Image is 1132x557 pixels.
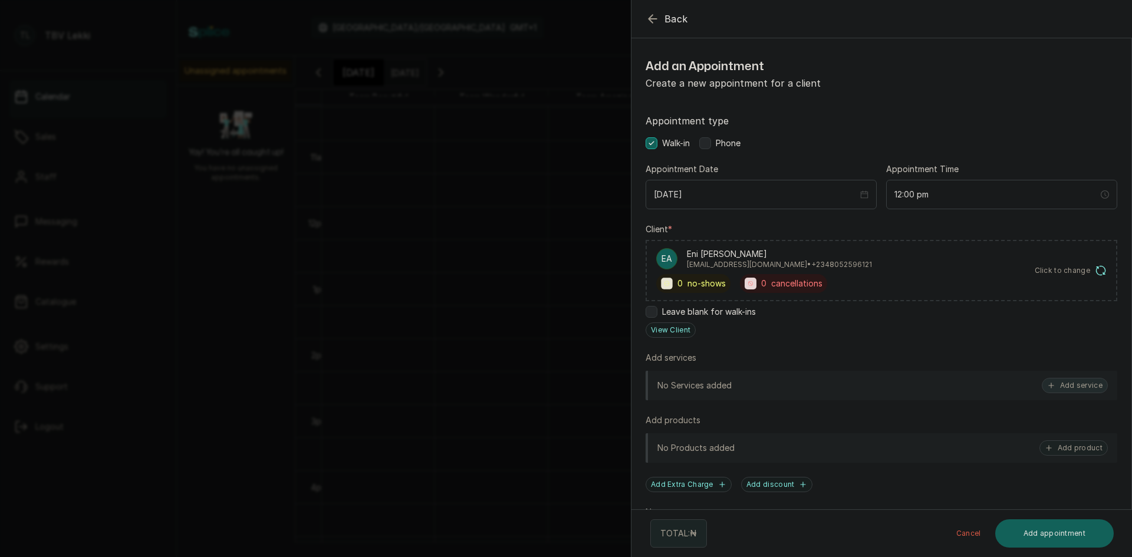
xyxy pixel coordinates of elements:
[646,223,672,235] label: Client
[1035,266,1091,275] span: Click to change
[646,506,665,518] label: Note
[657,442,735,454] p: No Products added
[646,414,700,426] p: Add products
[687,260,872,269] p: [EMAIL_ADDRESS][DOMAIN_NAME] • +234 8052596121
[741,477,813,492] button: Add discount
[654,188,858,201] input: Select date
[677,278,683,289] span: 0
[646,352,696,364] p: Add services
[995,519,1114,548] button: Add appointment
[761,278,766,289] span: 0
[886,163,959,175] label: Appointment Time
[662,137,690,149] span: Walk-in
[657,380,732,391] p: No Services added
[1042,378,1108,393] button: Add service
[664,12,688,26] span: Back
[660,528,697,539] p: TOTAL: ₦
[687,248,872,260] p: Eni [PERSON_NAME]
[1039,440,1108,456] button: Add product
[646,57,881,76] h1: Add an Appointment
[662,306,756,318] span: Leave blank for walk-ins
[646,163,718,175] label: Appointment Date
[771,278,822,289] span: cancellations
[646,477,732,492] button: Add Extra Charge
[646,76,881,90] p: Create a new appointment for a client
[716,137,741,149] span: Phone
[646,12,688,26] button: Back
[687,278,726,289] span: no-shows
[894,188,1098,201] input: Select time
[662,253,672,265] p: EA
[1035,265,1107,276] button: Click to change
[646,322,696,338] button: View Client
[947,519,990,548] button: Cancel
[646,114,1117,128] label: Appointment type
